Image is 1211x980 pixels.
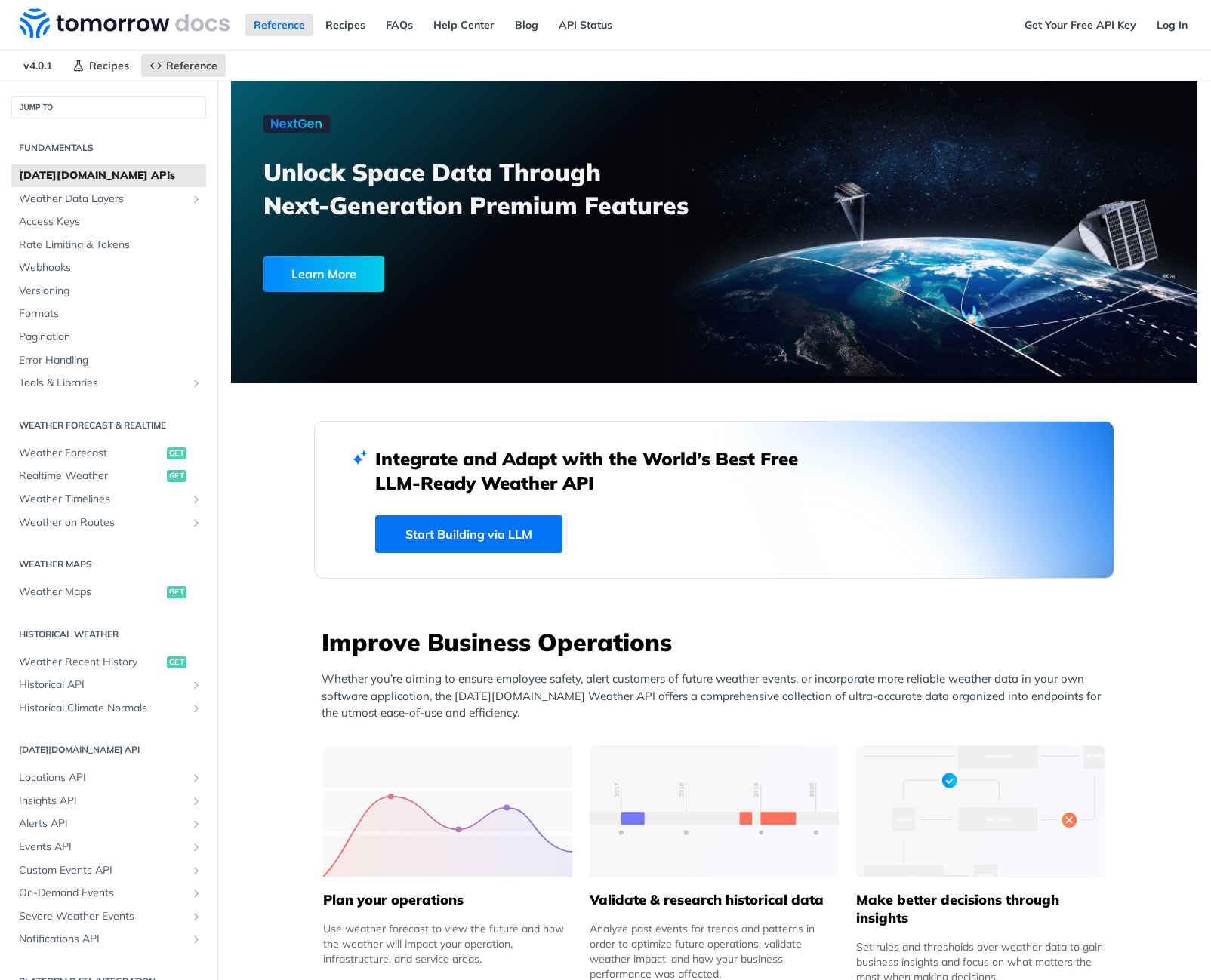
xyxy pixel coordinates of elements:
[190,887,202,899] button: Show subpages for On-Demand Events
[11,628,206,641] h2: Historical Weather
[190,679,202,691] button: Show subpages for Historical API
[507,14,547,36] a: Blog
[11,326,206,349] a: Pagination
[375,447,821,495] h2: Integrate and Adapt with the World’s Best Free LLM-Ready Weather API
[11,558,206,571] h2: Weather Maps
[20,8,230,38] img: Tomorrow.io Weather API Docs
[19,794,186,809] span: Insights API
[375,515,562,553] a: Start Building via LLM
[11,96,206,118] button: JUMP TO
[190,772,202,784] button: Show subpages for Locations API
[19,770,186,785] span: Locations API
[19,330,202,345] span: Pagination
[19,306,202,321] span: Formats
[190,795,202,807] button: Show subpages for Insights API
[11,442,206,465] a: Weather Forecastget
[322,671,1114,722] p: Whether you’re aiming to ensure employee safety, alert customers of future weather events, or inc...
[19,376,186,391] span: Tools & Libraries
[11,697,206,720] a: Historical Climate NormalsShow subpages for Historical Climate Normals
[11,488,206,511] a: Weather TimelinesShow subpages for Weather Timelines
[19,192,186,207] span: Weather Data Layers
[167,656,186,668] span: get
[11,836,206,859] a: Events APIShow subpages for Events API
[19,932,186,947] span: Notifications API
[323,921,572,966] div: Use weather forecast to view the future and how the weather will impact your operation, infrastru...
[1148,14,1196,36] a: Log In
[19,168,202,183] span: [DATE][DOMAIN_NAME] APIs
[11,766,206,789] a: Locations APIShow subpages for Locations API
[263,115,330,133] img: NextGen
[19,863,186,878] span: Custom Events API
[64,54,137,77] a: Recipes
[263,256,637,292] a: Learn More
[317,14,374,36] a: Recipes
[11,465,206,487] a: Realtime Weatherget
[11,859,206,882] a: Custom Events APIShow subpages for Custom Events API
[263,155,731,222] h3: Unlock Space Data Through Next-Generation Premium Features
[19,677,186,693] span: Historical API
[19,655,163,670] span: Weather Recent History
[323,745,572,877] img: 39565e8-group-4962x.svg
[263,256,384,292] div: Learn More
[245,14,313,36] a: Reference
[19,446,163,461] span: Weather Forecast
[856,745,1105,877] img: a22d113-group-496-32x.svg
[167,586,186,598] span: get
[19,585,163,600] span: Weather Maps
[11,141,206,155] h2: Fundamentals
[856,891,1105,927] h5: Make better decisions through insights
[190,193,202,205] button: Show subpages for Weather Data Layers
[89,59,129,72] span: Recipes
[166,59,217,72] span: Reference
[19,840,186,855] span: Events API
[19,468,163,484] span: Realtime Weather
[190,865,202,877] button: Show subpages for Custom Events API
[190,702,202,714] button: Show subpages for Historical Climate Normals
[11,257,206,279] a: Webhooks
[425,14,503,36] a: Help Center
[141,54,226,77] a: Reference
[19,260,202,275] span: Webhooks
[11,372,206,395] a: Tools & LibrariesShow subpages for Tools & Libraries
[11,303,206,325] a: Formats
[11,651,206,674] a: Weather Recent Historyget
[11,188,206,210] a: Weather Data LayersShow subpages for Weather Data Layers
[19,886,186,901] span: On-Demand Events
[167,470,186,482] span: get
[377,14,421,36] a: FAQs
[11,349,206,372] a: Error Handling
[590,745,839,877] img: 13d7ca0-group-496-2.svg
[11,905,206,928] a: Severe Weather EventsShow subpages for Severe Weather Events
[190,841,202,853] button: Show subpages for Events API
[19,816,186,831] span: Alerts API
[190,377,202,389] button: Show subpages for Tools & Libraries
[11,790,206,813] a: Insights APIShow subpages for Insights API
[11,210,206,233] a: Access Keys
[167,447,186,459] span: get
[11,512,206,534] a: Weather on RoutesShow subpages for Weather on Routes
[590,891,839,909] h5: Validate & research historical data
[11,234,206,257] a: Rate Limiting & Tokens
[322,625,1114,659] h3: Improve Business Operations
[11,882,206,905] a: On-Demand EventsShow subpages for On-Demand Events
[11,928,206,951] a: Notifications APIShow subpages for Notifications API
[190,818,202,830] button: Show subpages for Alerts API
[19,515,186,530] span: Weather on Routes
[11,581,206,604] a: Weather Mapsget
[19,214,202,229] span: Access Keys
[11,674,206,696] a: Historical APIShow subpages for Historical API
[190,493,202,505] button: Show subpages for Weather Timelines
[1016,14,1145,36] a: Get Your Free API Key
[19,492,186,507] span: Weather Timelines
[11,280,206,303] a: Versioning
[190,933,202,945] button: Show subpages for Notifications API
[19,909,186,924] span: Severe Weather Events
[323,891,572,909] h5: Plan your operations
[19,284,202,299] span: Versioning
[15,54,60,77] span: v4.0.1
[190,911,202,923] button: Show subpages for Severe Weather Events
[19,701,186,716] span: Historical Climate Normals
[11,743,206,757] h2: [DATE][DOMAIN_NAME] API
[550,14,621,36] a: API Status
[11,813,206,835] a: Alerts APIShow subpages for Alerts API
